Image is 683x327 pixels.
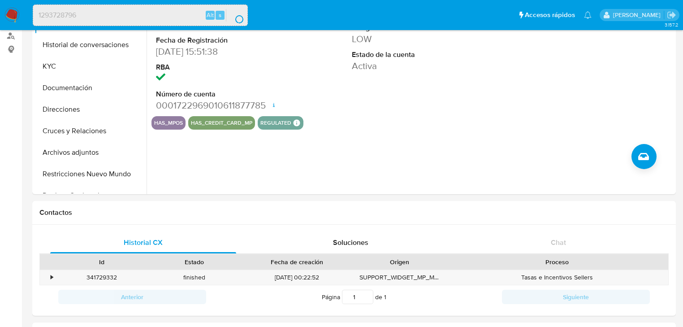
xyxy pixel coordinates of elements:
div: finished [148,270,241,285]
button: Anterior [58,290,206,304]
div: Fecha de creación [247,257,347,266]
button: KYC [35,56,147,77]
span: Historial CX [124,237,163,248]
span: Página de [322,290,386,304]
div: Id [62,257,142,266]
a: Salir [667,10,676,20]
dt: Fecha de Registración [156,35,277,45]
button: Direcciones [35,99,147,120]
button: has_credit_card_mp [191,121,252,125]
span: Chat [551,237,566,248]
a: 9ec17b0bf793d4c442cd88202b24993f [156,5,277,31]
div: SUPPORT_WIDGET_MP_MOBILE [353,270,446,285]
dt: Estado de la cuenta [352,50,473,60]
div: Estado [155,257,235,266]
p: erika.juarez@mercadolibre.com.mx [613,11,664,19]
button: regulated [260,121,291,125]
button: Restricciones Nuevo Mundo [35,163,147,185]
dd: Activa [352,60,473,72]
button: Historial de conversaciones [35,34,147,56]
span: s [219,11,221,19]
button: Archivos adjuntos [35,142,147,163]
dd: 0001722969010611877785 [156,99,277,112]
div: • [51,273,53,282]
span: 1 [384,292,386,301]
input: Buscar usuario o caso... [33,9,247,21]
h1: Contactos [39,208,669,217]
button: Siguiente [502,290,650,304]
dt: Número de cuenta [156,89,277,99]
span: 3.157.2 [665,21,679,28]
button: search-icon [226,9,244,22]
span: Alt [207,11,214,19]
div: Origen [359,257,440,266]
button: Cruces y Relaciones [35,120,147,142]
span: Accesos rápidos [525,10,575,20]
div: [DATE] 00:22:52 [241,270,353,285]
div: Tasas e Incentivos Sellers [446,270,668,285]
button: Documentación [35,77,147,99]
button: has_mpos [154,121,183,125]
div: 341729332 [56,270,148,285]
dd: LOW [352,33,473,45]
button: Devices Geolocation [35,185,147,206]
span: Soluciones [333,237,368,248]
a: Notificaciones [584,11,592,19]
div: Proceso [452,257,662,266]
dt: RBA [156,62,277,72]
dd: [DATE] 15:51:38 [156,45,277,58]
